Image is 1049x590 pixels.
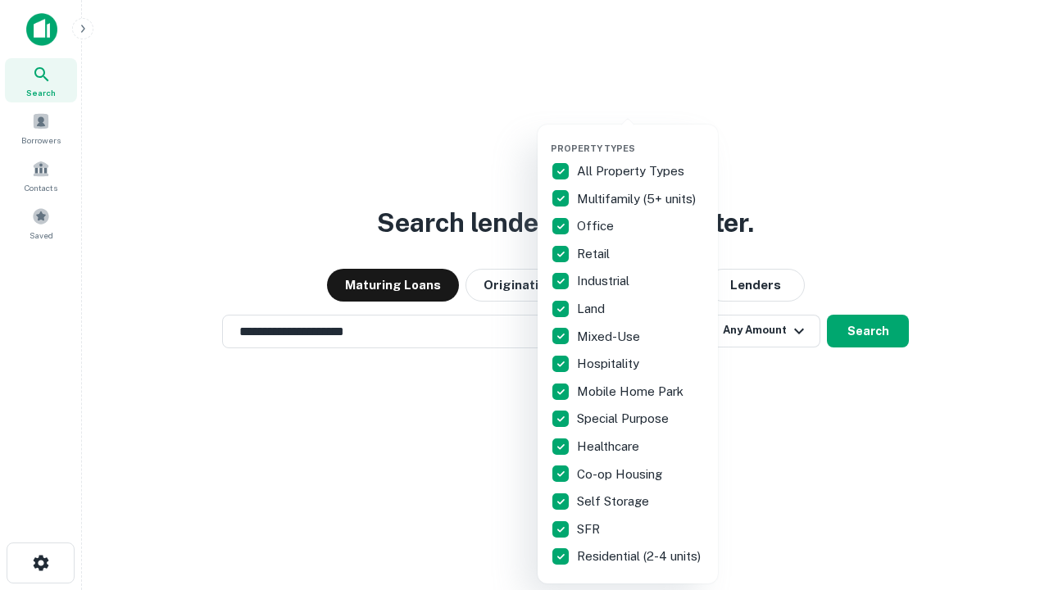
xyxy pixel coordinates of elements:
p: Industrial [577,271,633,291]
p: Hospitality [577,354,643,374]
p: Office [577,216,617,236]
p: Retail [577,244,613,264]
p: Residential (2-4 units) [577,547,704,566]
p: Mobile Home Park [577,382,687,402]
p: Mixed-Use [577,327,643,347]
p: Special Purpose [577,409,672,429]
p: Land [577,299,608,319]
span: Property Types [551,143,635,153]
p: Multifamily (5+ units) [577,189,699,209]
p: Self Storage [577,492,652,511]
p: SFR [577,520,603,539]
iframe: Chat Widget [967,459,1049,538]
p: All Property Types [577,161,688,181]
p: Healthcare [577,437,643,456]
p: Co-op Housing [577,465,665,484]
